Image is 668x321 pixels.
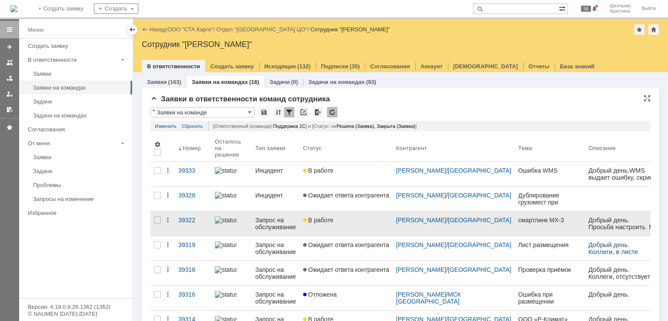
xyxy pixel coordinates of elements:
div: Сохранить вид [259,107,269,117]
div: (0) [291,79,298,85]
div: В ответственности [28,57,117,63]
div: (132) [297,63,311,70]
div: Версия: 4.18.0.9.26.1362 (1362) [28,304,124,310]
span: - [12,120,14,127]
th: Статус [300,135,393,162]
div: (16) [249,79,259,85]
a: Согласования [370,63,410,70]
div: Запрос на обслуживание [255,266,296,280]
div: Создать заявку [28,43,127,49]
a: Лист размещения [515,236,585,261]
div: / [217,26,311,33]
a: Запрос на обслуживание [252,286,300,310]
a: В ответственности [147,63,200,70]
span: ООО «СТА Карго» [5,237,60,244]
a: Инцидент [252,162,300,186]
span: stacargo [21,281,45,288]
div: 39316 [178,291,208,298]
a: 39318 [175,261,211,285]
span: www [5,281,19,288]
div: Запросы на изменение [33,196,127,202]
div: Заявки [33,70,127,77]
a: [DEMOGRAPHIC_DATA] [453,63,518,70]
span: . [24,274,26,281]
a: База знаний [560,63,594,70]
th: Тема [515,135,585,162]
th: Тип заявки [252,135,300,162]
a: 39328 [175,187,211,211]
span: ru [14,113,20,120]
span: В работе [303,217,334,224]
span: Сот. тел.: [PHONE_NUMBER] [5,267,97,274]
div: 39322 [178,217,208,224]
a: Запросы на изменение [30,192,130,206]
div: 39319 [178,241,208,248]
a: смартлинк МХ-3 [515,211,585,236]
span: HP [44,42,53,49]
div: Проверка приёмок [518,266,582,273]
div: Согласования [28,126,127,133]
a: Ошибка при размещении [515,286,585,310]
span: E [26,49,30,56]
a: [PERSON_NAME] [396,217,446,224]
span: Ожидает ответа контрагента [303,192,389,199]
a: Отложена [300,286,393,310]
a: МСК [GEOGRAPHIC_DATA] [396,291,463,305]
span: ru [62,274,67,281]
span: . [45,281,47,288]
div: Обновлять список [327,107,337,117]
a: [PERSON_NAME] [396,266,446,273]
span: Расширенный поиск [559,4,568,12]
a: Запрос на обслуживание [252,261,300,285]
div: Действия [164,167,171,174]
div: / [396,167,511,174]
div: Ошибка WMS [518,167,582,174]
span: @ [57,106,64,113]
a: [PERSON_NAME] [396,241,446,248]
span: [PERSON_NAME] [5,222,63,229]
a: statusbar-100 (1).png [211,286,252,310]
span: . [19,281,53,288]
a: Заявки [147,79,167,85]
a: Заявки на командах [3,56,17,70]
div: Запрос на обслуживание [255,217,296,231]
a: [GEOGRAPHIC_DATA] [448,217,511,224]
a: Создать заявку [24,39,130,53]
a: Проблемы [30,178,130,192]
a: stacargo.ru [21,281,53,288]
div: Создать [94,3,138,14]
a: [GEOGRAPHIC_DATA] [448,167,511,174]
span: ru [47,281,53,288]
a: 39322 [175,211,211,236]
span: WMS [46,14,61,21]
span: . [53,106,54,113]
a: Отчеты [528,63,550,70]
a: statusbar-100 (1).png [211,236,252,261]
div: Запрос на обслуживание [255,291,296,305]
a: [GEOGRAPHIC_DATA] [448,192,511,199]
a: 39333 [175,162,211,186]
div: / [396,291,511,305]
div: 39318 [178,266,208,273]
span: Шилгалис [610,3,631,9]
div: (35) [350,63,360,70]
a: Задачи на командах [308,79,365,85]
span: TotalGroup [14,120,45,127]
div: Тип заявки [255,145,285,151]
div: / [396,266,511,273]
div: смартлинк МХ-3 [518,217,582,224]
img: statusbar-100 (1).png [215,192,237,199]
div: Сотрудник "[PERSON_NAME]" [142,40,659,49]
a: ООО "СТА Карго" [167,26,214,33]
div: Статус [303,145,322,151]
a: [GEOGRAPHIC_DATA] [448,266,511,273]
th: Номер [175,135,211,162]
div: Избранное [28,210,117,216]
a: Ожидает ответа контрагента [300,187,393,211]
a: Согласования [24,123,130,136]
div: Добавить в избранное [634,24,645,35]
a: Дублирование грузомест при размещении товара [515,187,585,211]
div: На всю страницу [644,95,651,102]
div: Задачи [33,98,127,105]
a: Ожидает ответа контрагента [300,261,393,285]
